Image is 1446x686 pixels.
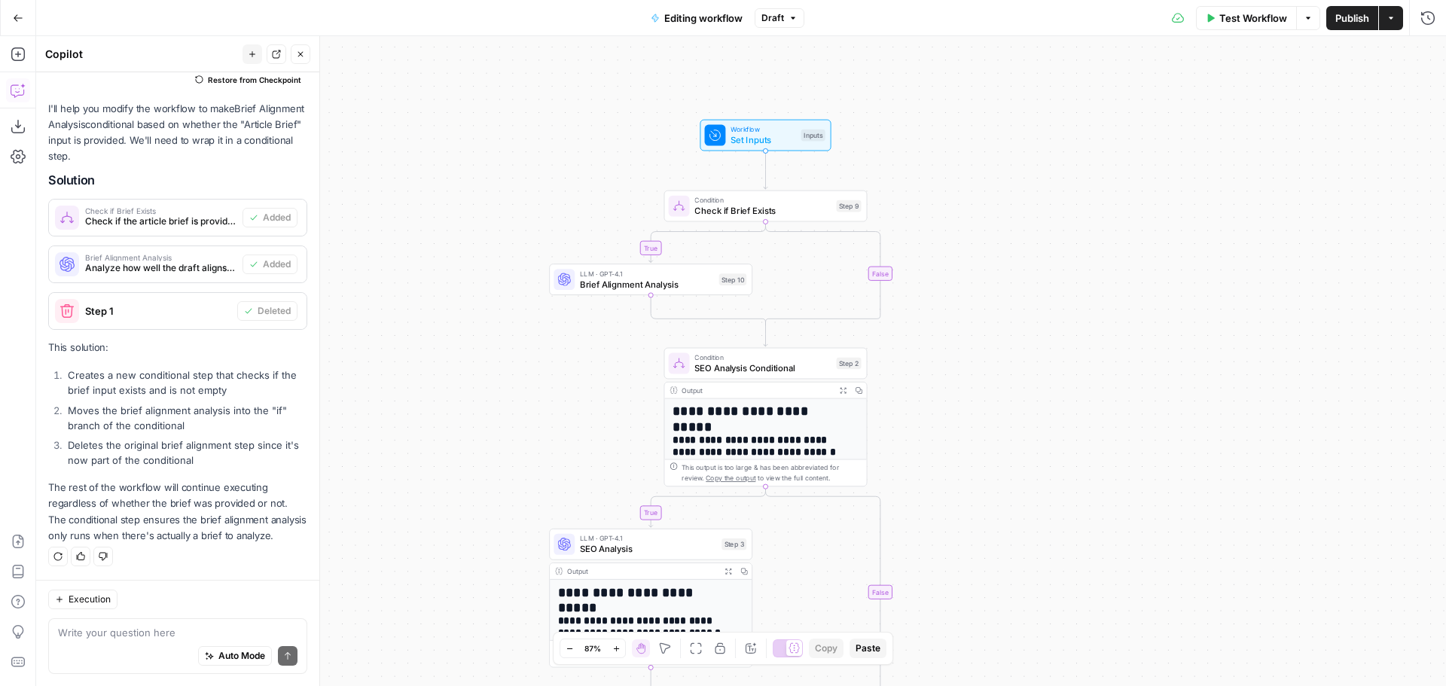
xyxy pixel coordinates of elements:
span: Workflow [731,124,795,135]
span: Added [263,258,291,271]
p: The rest of the workflow will continue executing regardless of whether the brief was provided or ... [48,480,307,544]
li: Deletes the original brief alignment step since it's now part of the conditional [64,438,307,468]
div: Inputs [801,130,825,142]
span: Execution [69,593,111,606]
div: Step 9 [837,200,862,212]
div: LLM · GPT-4.1Brief Alignment AnalysisStep 10 [549,264,752,295]
span: Copy [815,642,837,655]
button: Copy [809,639,843,658]
div: Step 10 [719,273,747,285]
button: Draft [755,8,804,28]
p: I'll help you modify the workflow to make conditional based on whether the "Article Brief" input ... [48,101,307,165]
span: Auto Mode [218,649,265,663]
button: Publish [1326,6,1378,30]
span: Publish [1335,11,1369,26]
div: Step 3 [721,538,746,550]
button: Added [243,208,297,227]
span: Editing workflow [664,11,743,26]
span: Condition [694,352,831,363]
div: Output [567,566,716,577]
div: Output [682,385,831,395]
div: ConditionCheck if Brief ExistsStep 9 [664,191,868,222]
div: This output is too large & has been abbreviated for review. to view the full content. [682,462,862,483]
button: Added [243,255,297,274]
g: Edge from step_2 to step_3 [649,486,766,527]
span: Step 1 [85,303,231,319]
li: Creates a new conditional step that checks if the brief input exists and is not empty [64,367,307,398]
span: Deleted [258,304,291,318]
span: Set Inputs [731,133,795,146]
span: Check if Brief Exists [85,207,236,215]
span: Analyze how well the draft aligns with the provided brief [85,261,236,275]
span: Copy the output [706,474,755,482]
span: Brief Alignment Analysis [48,102,304,130]
button: Auto Mode [198,646,272,666]
h2: Solution [48,173,307,188]
p: This solution: [48,340,307,355]
span: SEO Analysis [580,542,716,555]
span: Draft [761,11,784,25]
button: Deleted [237,301,297,321]
div: WorkflowSet InputsInputs [664,120,868,151]
span: Check if the article brief is provided before performing brief alignment analysis [85,215,236,228]
span: LLM · GPT-4.1 [580,268,714,279]
span: Restore from Checkpoint [208,74,301,86]
span: Test Workflow [1219,11,1287,26]
span: Brief Alignment Analysis [85,254,236,261]
g: Edge from step_9 to step_10 [649,221,766,262]
g: Edge from start to step_9 [764,151,767,188]
button: Paste [850,639,886,658]
button: Test Workflow [1196,6,1296,30]
span: Check if Brief Exists [694,204,831,217]
span: Added [263,211,291,224]
span: LLM · GPT-4.1 [580,533,716,544]
span: Paste [856,642,880,655]
span: 87% [584,642,601,654]
g: Edge from step_10 to step_9-conditional-end [651,295,765,325]
g: Edge from step_9-conditional-end to step_2 [764,322,767,346]
div: Copilot [45,47,238,62]
span: Condition [694,195,831,206]
button: Restore from Checkpoint [189,71,307,89]
div: Step 2 [837,358,862,370]
span: SEO Analysis Conditional [694,361,831,374]
span: Brief Alignment Analysis [580,277,714,290]
li: Moves the brief alignment analysis into the "if" branch of the conditional [64,403,307,433]
button: Execution [48,590,117,609]
g: Edge from step_9 to step_9-conditional-end [766,221,880,325]
button: Editing workflow [642,6,752,30]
